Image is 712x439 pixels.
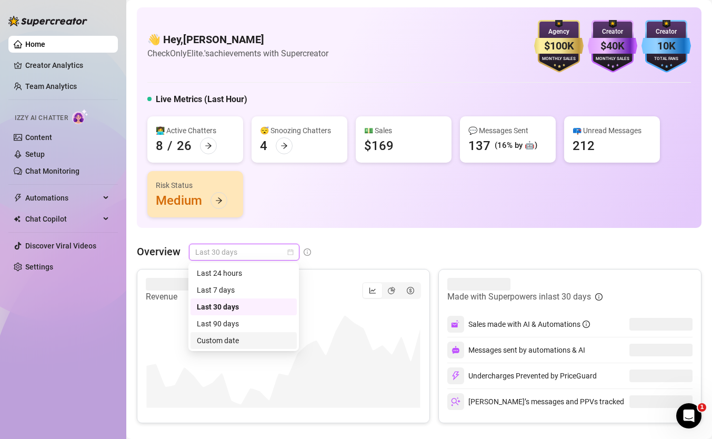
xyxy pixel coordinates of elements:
div: Last 30 days [190,298,297,315]
div: Creator [641,27,691,37]
img: logo-BBDzfeDw.svg [8,16,87,26]
img: blue-badge-DgoSNQY1.svg [641,20,691,73]
article: Overview [137,244,180,260]
img: AI Chatter [72,109,88,124]
div: 212 [573,137,595,154]
span: arrow-right [215,197,223,204]
div: 26 [177,137,192,154]
div: Monthly Sales [588,56,637,63]
span: Last 30 days [195,244,293,260]
img: svg%3e [451,320,460,329]
iframe: Intercom live chat [676,403,701,428]
div: 137 [468,137,490,154]
a: Content [25,133,52,142]
img: Chat Copilot [14,215,21,223]
div: Last 24 hours [197,267,290,279]
div: Last 24 hours [190,265,297,282]
div: Custom date [190,332,297,349]
span: arrow-right [205,142,212,149]
div: 💵 Sales [364,125,443,136]
a: Setup [25,150,45,158]
div: 10K [641,38,691,54]
div: $100K [534,38,584,54]
span: dollar-circle [407,287,414,294]
h5: Live Metrics (Last Hour) [156,93,247,106]
span: calendar [287,249,294,255]
a: Discover Viral Videos [25,242,96,250]
div: 💬 Messages Sent [468,125,547,136]
div: (16% by 🤖) [495,139,537,152]
div: Sales made with AI & Automations [468,318,590,330]
div: 4 [260,137,267,154]
span: arrow-right [280,142,288,149]
span: info-circle [304,248,311,256]
div: Messages sent by automations & AI [447,342,585,358]
span: Chat Copilot [25,211,100,227]
img: svg%3e [451,371,460,381]
article: Revenue [146,291,209,303]
span: Automations [25,189,100,206]
span: thunderbolt [14,194,22,202]
h4: 👋 Hey, [PERSON_NAME] [147,32,328,47]
div: Agency [534,27,584,37]
div: [PERSON_NAME]’s messages and PPVs tracked [447,393,624,410]
img: gold-badge-CigiZidd.svg [534,20,584,73]
article: Check OnlyElite.'s achievements with Supercreator [147,47,328,60]
span: Izzy AI Chatter [15,113,68,123]
div: 📪 Unread Messages [573,125,651,136]
div: Monthly Sales [534,56,584,63]
div: 8 [156,137,163,154]
div: 👩‍💻 Active Chatters [156,125,235,136]
a: Home [25,40,45,48]
div: Last 90 days [190,315,297,332]
span: info-circle [595,293,603,301]
span: 1 [698,403,706,412]
span: line-chart [369,287,376,294]
img: purple-badge-B9DA21FR.svg [588,20,637,73]
div: Risk Status [156,179,235,191]
div: Last 7 days [190,282,297,298]
div: segmented control [362,282,421,299]
img: svg%3e [452,346,460,354]
div: Custom date [197,335,290,346]
div: Creator [588,27,637,37]
a: Creator Analytics [25,57,109,74]
div: Last 90 days [197,318,290,330]
span: pie-chart [388,287,395,294]
div: $169 [364,137,394,154]
div: Last 7 days [197,284,290,296]
div: $40K [588,38,637,54]
div: Last 30 days [197,301,290,313]
div: 😴 Snoozing Chatters [260,125,339,136]
div: Total Fans [641,56,691,63]
span: info-circle [583,321,590,328]
a: Chat Monitoring [25,167,79,175]
article: Made with Superpowers in last 30 days [447,291,591,303]
a: Team Analytics [25,82,77,91]
div: Undercharges Prevented by PriceGuard [447,367,597,384]
a: Settings [25,263,53,271]
img: svg%3e [451,397,460,406]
